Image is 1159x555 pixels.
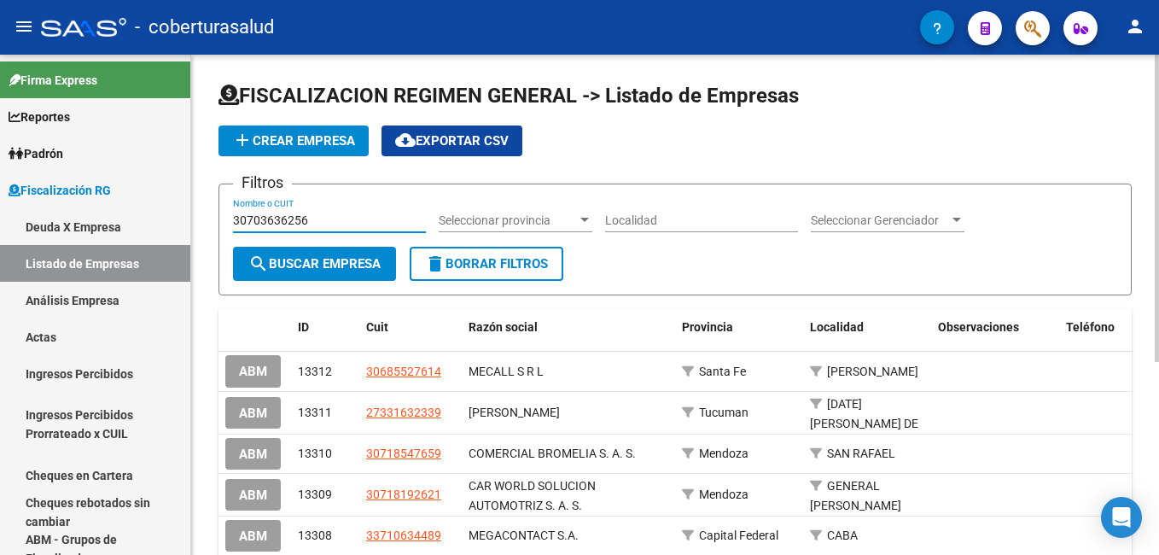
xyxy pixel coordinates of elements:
span: Firma Express [9,71,97,90]
datatable-header-cell: Provincia [675,309,803,346]
span: Buscar Empresa [248,256,381,272]
span: Localidad [810,320,864,334]
span: 13311 [298,406,332,419]
span: ABM [239,406,267,421]
span: Provincia [682,320,733,334]
span: Mendoza [699,447,748,460]
span: 33710634489 [366,529,441,542]
span: ABM [239,488,267,503]
span: - coberturasalud [135,9,274,46]
mat-icon: menu [14,16,34,37]
datatable-header-cell: Localidad [803,309,931,346]
button: ABM [225,438,281,470]
span: ID [298,320,309,334]
button: Crear Empresa [218,126,369,156]
span: ABM [239,529,267,544]
button: ABM [225,479,281,511]
span: ABM [239,447,267,462]
span: CABA [827,529,858,542]
span: 13308 [298,529,332,542]
span: 30718192621 [366,488,441,501]
span: Seleccionar provincia [439,213,577,228]
span: [DATE][PERSON_NAME] DE TUCUMAN [810,397,918,450]
span: FISCALIZACION REGIMEN GENERAL -> Listado de Empresas [218,84,799,108]
mat-icon: add [232,130,253,150]
span: 13310 [298,447,332,460]
span: ABM [239,365,267,380]
span: Crear Empresa [232,133,355,149]
span: Razón social [469,320,538,334]
h3: Filtros [233,171,292,195]
span: 30685527614 [366,365,441,378]
datatable-header-cell: Observaciones [931,309,1059,346]
span: MECALL S R L [469,365,544,378]
span: 13312 [298,365,332,378]
mat-icon: cloud_download [395,130,416,150]
span: Cuit [366,320,388,334]
span: 30718547659 [366,447,441,460]
span: Fiscalización RG [9,181,111,200]
span: Observaciones [938,320,1019,334]
span: 27331632339 [366,406,441,419]
span: Tucuman [699,406,748,419]
datatable-header-cell: Cuit [359,309,462,346]
mat-icon: search [248,254,269,274]
span: Padrón [9,144,63,163]
span: Teléfono [1066,320,1115,334]
mat-icon: person [1125,16,1145,37]
button: Borrar Filtros [410,247,563,281]
span: Mendoza [699,488,748,501]
button: ABM [225,355,281,387]
span: COMERCIAL BROMELIA S. A. S. [469,447,636,460]
span: Seleccionar Gerenciador [811,213,949,228]
span: [PERSON_NAME] [827,365,918,378]
mat-icon: delete [425,254,446,274]
button: ABM [225,520,281,552]
span: Borrar Filtros [425,256,548,272]
span: GENERAL [PERSON_NAME] [810,479,901,512]
button: Exportar CSV [381,126,522,156]
div: Open Intercom Messenger [1101,497,1142,538]
span: MEGACONTACT S.A. [469,529,579,542]
span: CAR WORLD SOLUCION AUTOMOTRIZ S. A. S. [469,479,596,512]
button: ABM [225,397,281,429]
span: HAMID MARIA LUJAN [469,406,560,419]
datatable-header-cell: ID [291,309,359,346]
span: Santa Fe [699,365,746,378]
span: Reportes [9,108,70,126]
button: Buscar Empresa [233,247,396,281]
datatable-header-cell: Razón social [462,309,675,346]
span: 13309 [298,488,332,501]
span: SAN RAFAEL [827,447,895,460]
span: Exportar CSV [395,133,509,149]
span: Capital Federal [699,529,778,542]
